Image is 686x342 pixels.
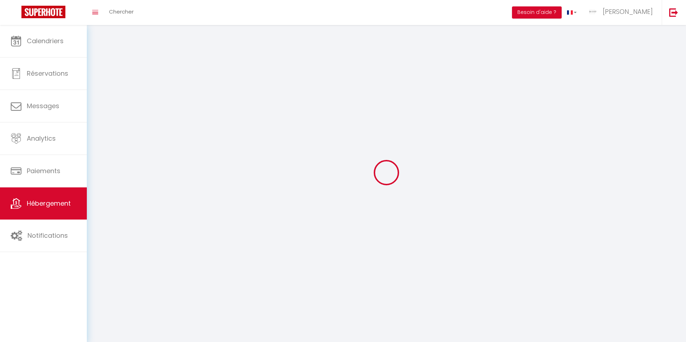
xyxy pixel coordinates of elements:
span: Messages [27,101,59,110]
span: Chercher [109,8,134,15]
span: Réservations [27,69,68,78]
span: Calendriers [27,36,64,45]
span: Analytics [27,134,56,143]
img: Super Booking [21,6,65,18]
button: Besoin d'aide ? [512,6,562,19]
img: logout [669,8,678,17]
span: Hébergement [27,199,71,208]
img: ... [587,6,598,17]
span: [PERSON_NAME] [603,7,653,16]
button: Ouvrir le widget de chat LiveChat [6,3,27,24]
span: Paiements [27,166,60,175]
span: Notifications [28,231,68,240]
